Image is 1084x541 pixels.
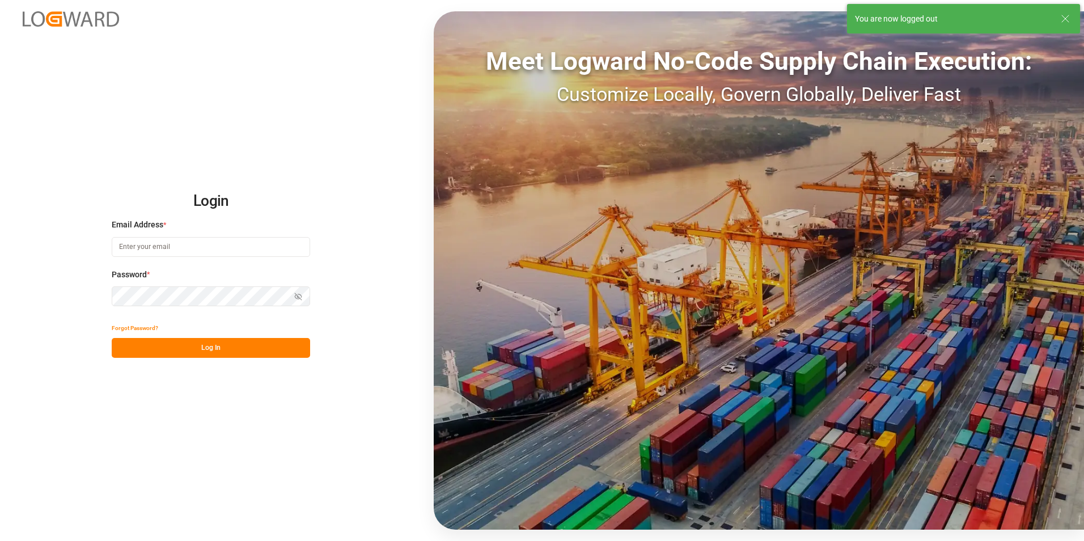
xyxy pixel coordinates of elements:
[23,11,119,27] img: Logward_new_orange.png
[112,237,310,257] input: Enter your email
[112,338,310,358] button: Log In
[112,318,158,338] button: Forgot Password?
[112,183,310,219] h2: Login
[855,13,1050,25] div: You are now logged out
[112,219,163,231] span: Email Address
[112,269,147,281] span: Password
[434,43,1084,80] div: Meet Logward No-Code Supply Chain Execution:
[434,80,1084,109] div: Customize Locally, Govern Globally, Deliver Fast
